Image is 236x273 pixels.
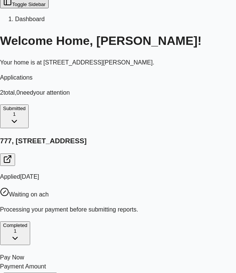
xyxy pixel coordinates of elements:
[3,222,27,228] span: Completed
[3,228,27,234] div: 1
[3,106,26,111] span: Submitted
[15,16,44,22] span: Dashboard
[9,191,49,198] span: Waiting on ach
[3,111,26,117] div: 1
[12,2,46,7] span: Toggle Sidebar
